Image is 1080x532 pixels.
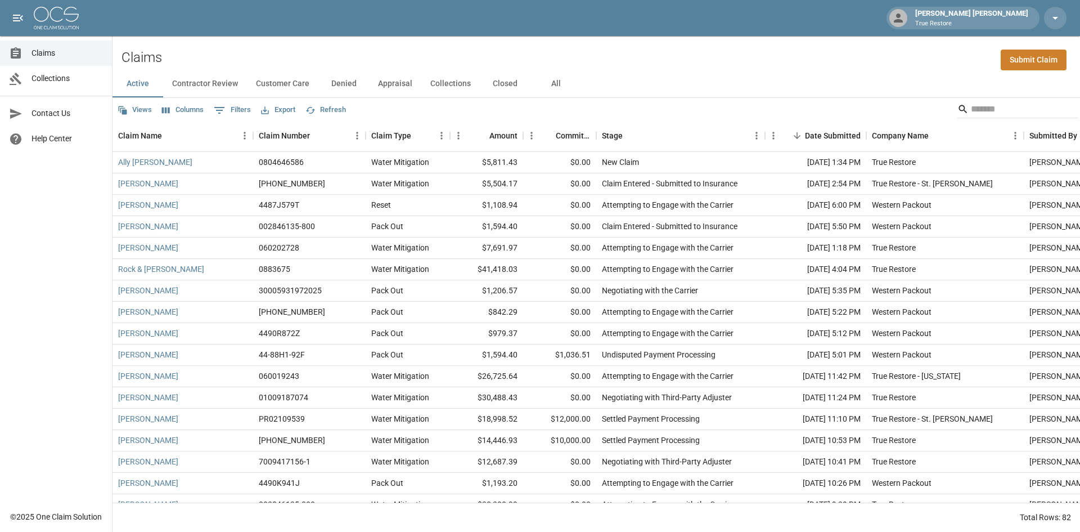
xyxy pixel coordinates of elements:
[450,409,523,430] div: $18,998.52
[450,238,523,259] div: $7,691.97
[915,19,1028,29] p: True Restore
[371,120,411,151] div: Claim Type
[118,349,178,360] a: [PERSON_NAME]
[602,263,733,275] div: Attempting to Engage with the Carrier
[765,451,866,473] div: [DATE] 10:41 PM
[911,8,1033,28] div: [PERSON_NAME] [PERSON_NAME]
[163,70,247,97] button: Contractor Review
[450,152,523,173] div: $5,811.43
[371,392,429,403] div: Water Mitigation
[765,173,866,195] div: [DATE] 2:54 PM
[118,435,178,446] a: [PERSON_NAME]
[371,349,403,360] div: Pack Out
[10,511,102,522] div: © 2025 One Claim Solution
[765,238,866,259] div: [DATE] 1:18 PM
[929,128,944,144] button: Sort
[957,100,1078,120] div: Search
[450,366,523,387] div: $26,725.64
[371,499,429,510] div: Water Mitigation
[34,7,79,29] img: ocs-logo-white-transparent.png
[259,306,325,318] div: 01-009-275934
[523,473,596,494] div: $0.00
[318,70,369,97] button: Denied
[765,430,866,451] div: [DATE] 10:53 PM
[602,157,639,168] div: New Claim
[556,120,591,151] div: Committed Amount
[371,435,429,446] div: Water Mitigation
[523,195,596,216] div: $0.00
[872,349,931,360] div: Western Packout
[450,387,523,409] div: $30,488.43
[872,456,916,467] div: True Restore
[259,328,300,339] div: 4490R872Z
[602,306,733,318] div: Attempting to Engage with the Carrier
[450,345,523,366] div: $1,594.40
[162,128,178,144] button: Sort
[765,195,866,216] div: [DATE] 6:00 PM
[474,128,489,144] button: Sort
[872,285,931,296] div: Western Packout
[7,7,29,29] button: open drawer
[602,392,732,403] div: Negotiating with Third-Party Adjuster
[118,477,178,489] a: [PERSON_NAME]
[872,199,931,211] div: Western Packout
[765,152,866,173] div: [DATE] 1:34 PM
[523,216,596,238] div: $0.00
[602,199,733,211] div: Attempting to Engage with the Carrier
[118,221,178,232] a: [PERSON_NAME]
[765,409,866,430] div: [DATE] 11:10 PM
[371,306,403,318] div: Pack Out
[259,477,300,489] div: 4490K941J
[602,349,715,360] div: Undisputed Payment Processing
[259,221,315,232] div: 002846135-800
[523,387,596,409] div: $0.00
[450,120,523,151] div: Amount
[421,70,480,97] button: Collections
[872,120,929,151] div: Company Name
[523,409,596,430] div: $12,000.00
[259,349,305,360] div: 44-88H1-92F
[523,127,540,144] button: Menu
[112,120,253,151] div: Claim Name
[118,120,162,151] div: Claim Name
[259,120,310,151] div: Claim Number
[765,259,866,280] div: [DATE] 4:04 PM
[602,413,700,424] div: Settled Payment Processing
[523,323,596,345] div: $0.00
[259,199,299,211] div: 4487J579T
[259,499,315,510] div: 002846135-800
[118,392,178,403] a: [PERSON_NAME]
[118,178,178,189] a: [PERSON_NAME]
[1001,50,1066,70] a: Submit Claim
[872,435,916,446] div: True Restore
[31,73,103,84] span: Collections
[450,302,523,323] div: $842.29
[310,128,326,144] button: Sort
[872,499,916,510] div: True Restore
[371,413,429,424] div: Water Mitigation
[371,178,429,189] div: Water Mitigation
[259,456,310,467] div: 7009417156-1
[872,477,931,489] div: Western Packout
[489,120,517,151] div: Amount
[371,328,403,339] div: Pack Out
[118,285,178,296] a: [PERSON_NAME]
[259,435,325,446] div: 300-0489067-2025
[765,120,866,151] div: Date Submitted
[112,70,1080,97] div: dynamic tabs
[371,370,429,382] div: Water Mitigation
[118,456,178,467] a: [PERSON_NAME]
[236,127,253,144] button: Menu
[523,451,596,473] div: $0.00
[371,263,429,275] div: Water Mitigation
[211,101,254,119] button: Show filters
[118,157,192,168] a: Ally [PERSON_NAME]
[450,195,523,216] div: $1,108.94
[602,370,733,382] div: Attempting to Engage with the Carrier
[31,133,103,145] span: Help Center
[118,263,204,275] a: Rock & [PERSON_NAME]
[872,370,961,382] div: True Restore - Idaho
[259,263,290,275] div: 0883675
[253,120,366,151] div: Claim Number
[765,302,866,323] div: [DATE] 5:22 PM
